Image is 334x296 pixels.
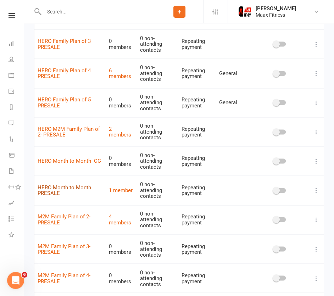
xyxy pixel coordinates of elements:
a: Reports [9,100,24,116]
a: HERO Family Plan of 4 PRESALE [38,67,91,80]
div: Maax Fitness [256,12,296,18]
td: 0 non-attending contacts [137,58,178,88]
td: 0 non-attending contacts [137,263,178,293]
input: Search... [42,7,155,17]
a: HERO Month to Month PRESALE [38,184,91,197]
a: HERO Month to Month- CC [38,158,101,164]
td: 0 non-attending contacts [137,88,178,117]
a: 2 members [109,126,131,138]
td: Repeating payment [178,175,216,205]
td: 0 non-attending contacts [137,117,178,146]
td: Repeating payment [178,29,216,59]
a: HERO Family Plan of 3 PRESALE [38,38,91,50]
td: 0 members [106,29,137,59]
a: Calendar [9,68,24,84]
td: 0 non-attending contacts [137,175,178,205]
a: Payments [9,84,24,100]
iframe: Intercom live chat [7,272,24,289]
a: What's New [9,228,24,244]
td: Repeating payment [178,205,216,234]
a: M2M Family Plan of 4- PRESALE [38,272,90,284]
td: Repeating payment [178,263,216,293]
td: General [216,58,251,88]
a: Assessments [9,196,24,212]
a: 4 members [109,213,131,226]
a: People [9,52,24,68]
td: Repeating payment [178,117,216,146]
img: thumb_image1759205071.png [238,5,252,19]
td: Repeating payment [178,146,216,176]
td: Repeating payment [178,234,216,263]
td: 0 members [106,146,137,176]
td: 0 non-attending contacts [137,146,178,176]
td: 0 non-attending contacts [137,234,178,263]
td: 0 members [106,263,137,293]
a: Dashboard [9,36,24,52]
a: M2M Family Plan of 2- PRESALE [38,213,90,226]
a: HERO M2M Family Plan of 2- PRESALE [38,126,100,138]
td: Repeating payment [178,88,216,117]
td: Repeating payment [178,58,216,88]
td: 0 members [106,234,137,263]
td: 0 members [106,88,137,117]
a: 1 member [109,187,133,194]
a: M2M Family Plan of 3- PRESALE [38,243,90,255]
td: 0 non-attending contacts [137,29,178,59]
td: General [216,88,251,117]
a: HERO Family Plan of 5 PRESALE [38,96,91,109]
a: 6 members [109,67,131,80]
td: 0 non-attending contacts [137,205,178,234]
span: 6 [22,272,27,278]
div: [PERSON_NAME] [256,5,296,12]
a: Product Sales [9,148,24,164]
